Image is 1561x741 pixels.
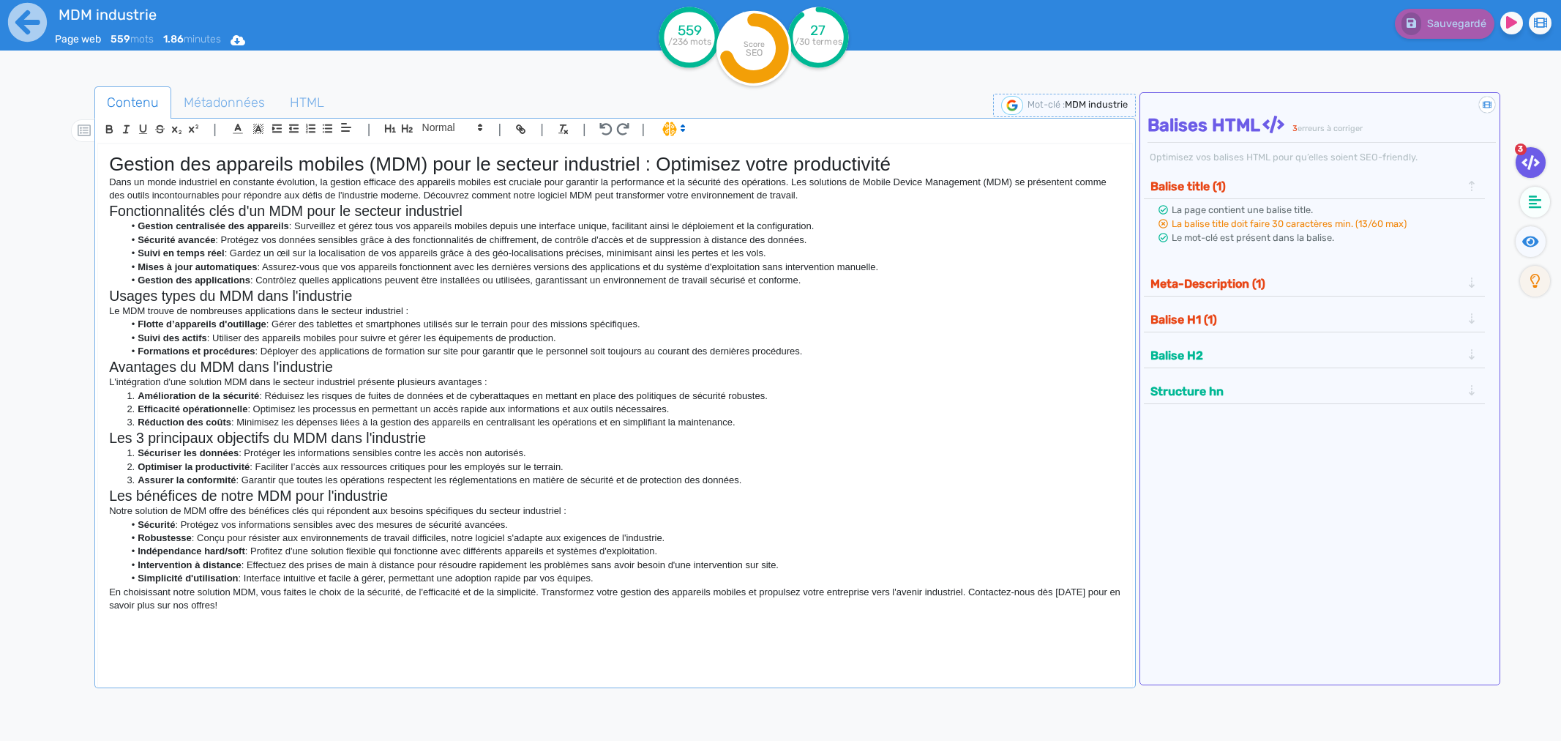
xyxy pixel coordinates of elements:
span: | [583,119,586,139]
li: : Effectuez des prises de main à distance pour résoudre rapidement les problèmes sans avoir besoi... [124,559,1121,572]
h2: Usages types du MDM dans l'industrie [109,288,1121,305]
span: Le mot-clé est présent dans la balise. [1172,232,1334,243]
tspan: Score [743,40,764,49]
tspan: /30 termes [794,37,842,47]
span: Mot-clé : [1027,99,1065,110]
p: L'intégration d'une solution MDM dans le secteur industriel présente plusieurs avantages : [109,376,1121,389]
strong: Sécurité [138,519,175,530]
strong: Indépendance hard/soft [138,545,245,556]
span: Page web [55,33,101,45]
span: Contenu [95,83,171,122]
li: : Optimisez les processus en permettant un accès rapide aux informations et aux outils nécessaires. [124,403,1121,416]
li: : Interface intuitive et facile à gérer, permettant une adoption rapide par vos équipes. [124,572,1121,585]
strong: Sécurité avancée [138,234,215,245]
strong: Gestion des applications [138,275,250,286]
strong: Robustesse [138,532,192,543]
button: Balise H1 (1) [1146,308,1466,332]
p: Le MDM trouve de nombreuses applications dans le secteur industriel : [109,305,1121,318]
strong: Simplicité d'utilisation [138,573,238,584]
span: minutes [163,33,221,45]
span: I.Assistant [656,120,690,138]
span: La page contient une balise title. [1172,204,1313,215]
div: Balise title (1) [1146,174,1483,198]
p: Dans un monde industriel en constante évolution, la gestion efficace des appareils mobiles est cr... [109,176,1121,203]
p: En choisissant notre solution MDM, vous faites le choix de la sécurité, de l'efficacité et de la ... [109,586,1121,613]
button: Balise H2 [1146,343,1466,368]
li: : Protégez vos informations sensibles avec des mesures de sécurité avancées. [124,518,1121,532]
div: Balise H2 [1146,343,1483,368]
strong: Intervention à distance [138,559,242,570]
b: 559 [111,33,130,45]
div: Optimisez vos balises HTML pour qu’elles soient SEO-friendly. [1148,150,1496,164]
li: : Faciliter l’accès aux ressources critiques pour les employés sur le terrain. [124,461,1121,474]
a: Contenu [94,86,171,119]
strong: Assurer la conformité [138,474,236,485]
h2: Fonctionnalités clés d'un MDM pour le secteur industriel [109,203,1121,220]
li: : Utiliser des appareils mobiles pour suivre et gérer les équipements de production. [124,332,1121,345]
li: : Conçu pour résister aux environnements de travail difficiles, notre logiciel s'adapte aux exige... [124,532,1121,545]
span: Métadonnées [172,83,277,122]
li: : Protéger les informations sensibles contre les accès non autorisés. [124,447,1121,460]
span: 3 [1515,144,1527,155]
p: Notre solution de MDM offre des bénéfices clés qui répondent aux besoins spécifiques du secteur i... [109,504,1121,518]
span: erreurs à corriger [1298,124,1363,133]
li: : Profitez d'une solution flexible qui fonctionne avec différents appareils et systèmes d'exploit... [124,545,1121,558]
span: Sauvegardé [1427,18,1486,30]
tspan: SEO [745,47,762,58]
strong: Gestion centralisée des appareils [138,220,289,231]
div: Balise H1 (1) [1146,308,1483,332]
span: | [367,119,371,139]
strong: Optimiser la productivité [138,461,250,472]
div: Meta-Description (1) [1146,272,1483,296]
span: HTML [278,83,336,122]
strong: Sécuriser les données [138,447,239,458]
strong: Efficacité opérationnelle [138,403,247,414]
img: google-serp-logo.png [1001,96,1023,115]
strong: Flotte d’appareils d'outillage [138,319,266,329]
li: : Assurez-vous que vos appareils fonctionnent avec les dernières versions des applications et du ... [124,261,1121,274]
span: | [213,119,217,139]
h2: Les bénéfices de notre MDM pour l'industrie [109,488,1121,504]
span: Aligment [336,119,356,136]
span: | [540,119,544,139]
span: | [498,119,502,139]
strong: Amélioration de la sécurité [138,390,259,401]
strong: Mises à jour automatiques [138,261,257,272]
tspan: 559 [677,22,701,39]
li: : Surveillez et gérez tous vos appareils mobiles depuis une interface unique, facilitant ainsi le... [124,220,1121,233]
strong: Formations et procédures [138,346,255,357]
li: : Réduisez les risques de fuites de données et de cyberattaques en mettant en place des politique... [124,390,1121,403]
h4: Balises HTML [1148,115,1496,136]
h2: Avantages du MDM dans l'industrie [109,359,1121,376]
button: Balise title (1) [1146,174,1466,198]
strong: Réduction des coûts [138,417,231,428]
li: : Minimisez les dépenses liées à la gestion des appareils en centralisant les opérations et en si... [124,416,1121,429]
tspan: 27 [810,22,826,39]
li: : Contrôlez quelles applications peuvent être installées ou utilisées, garantissant un environnem... [124,274,1121,287]
li: : Gardez un œil sur la localisation de vos appareils grâce à des géo-localisations précises, mini... [124,247,1121,260]
input: title [55,3,523,26]
li: : Déployer des applications de formation sur site pour garantir que le personnel soit toujours au... [124,345,1121,358]
button: Structure hn [1146,379,1466,403]
a: HTML [277,86,337,119]
strong: Suivi des actifs [138,332,207,343]
button: Meta-Description (1) [1146,272,1466,296]
a: Métadonnées [171,86,277,119]
span: 3 [1292,124,1298,133]
h1: Gestion des appareils mobiles (MDM) pour le secteur industriel : Optimisez votre productivité [109,153,1121,176]
span: | [642,119,645,139]
strong: Suivi en temps réel [138,247,225,258]
tspan: /236 mots [667,37,711,47]
div: Structure hn [1146,379,1483,403]
li: : Protégez vos données sensibles grâce à des fonctionnalités de chiffrement, de contrôle d'accès ... [124,234,1121,247]
span: mots [111,33,154,45]
span: MDM industrie [1065,99,1128,110]
li: : Gérer des tablettes et smartphones utilisés sur le terrain pour des missions spécifiques. [124,318,1121,331]
li: : Garantir que toutes les opérations respectent les réglementations en matière de sécurité et de ... [124,474,1121,487]
h2: Les 3 principaux objectifs du MDM dans l'industrie [109,430,1121,447]
span: La balise title doit faire 30 caractères min. (13/60 max) [1172,218,1407,229]
button: Sauvegardé [1395,9,1494,39]
b: 1.86 [163,33,184,45]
